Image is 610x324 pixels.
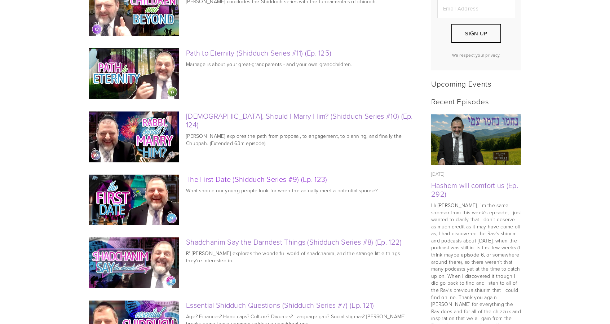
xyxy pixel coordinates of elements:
a: Shadchanim Say the Darndest Things (Shidduch Series #8) (Ep. 122) [186,237,402,247]
a: Essential Shidduch Questions (Shidduch Series #7) (Ep. 121) [186,300,374,310]
h2: Upcoming Events [431,79,521,88]
img: Shadchanim Say the Darndest Things (Shidduch Series #8) (Ep. 122) [89,237,179,288]
a: Hashem will comfort us (Ep. 292) [431,180,518,199]
img: Hashem will comfort us (Ep. 292) [431,114,522,165]
p: We respect your privacy. [437,52,515,58]
a: The First Date (Shidduch Series #9) (Ep. 123) [186,174,327,184]
a: The First Date (Shidduch Series #9) (Ep. 123) [89,175,186,226]
img: Path to Eternity (Shidduch Series #11) (Ep. 125) [88,48,179,99]
p: What should our young people look for when the actually meet a potential spouse? [186,187,413,194]
a: Path to Eternity (Shidduch Series #11) (Ep. 125) [186,48,331,58]
button: Sign Up [451,24,501,43]
a: Rabbi, Should I Marry Him? (Shidduch Series #10) (Ep. 124) [89,111,186,162]
img: Rabbi, Should I Marry Him? (Shidduch Series #10) (Ep. 124) [88,111,179,162]
a: Path to Eternity (Shidduch Series #11) (Ep. 125) [89,48,186,99]
a: [DEMOGRAPHIC_DATA], Should I Marry Him? (Shidduch Series #10) (Ep. 124) [186,111,413,130]
img: The First Date (Shidduch Series #9) (Ep. 123) [88,175,179,226]
h2: Recent Episodes [431,97,521,106]
p: [PERSON_NAME] explores the path from proposal, to engagement, to planning, and finally the Chuppa... [186,132,413,146]
p: Marriage is about your great-grandparents - and your own grandchildren. [186,61,413,68]
time: [DATE] [431,171,445,177]
a: Shadchanim Say the Darndest Things (Shidduch Series #8) (Ep. 122) [89,237,186,288]
span: Sign Up [465,30,487,37]
p: R' [PERSON_NAME] explores the wonderful world of shadchanim, and the strange little things they'r... [186,250,413,264]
